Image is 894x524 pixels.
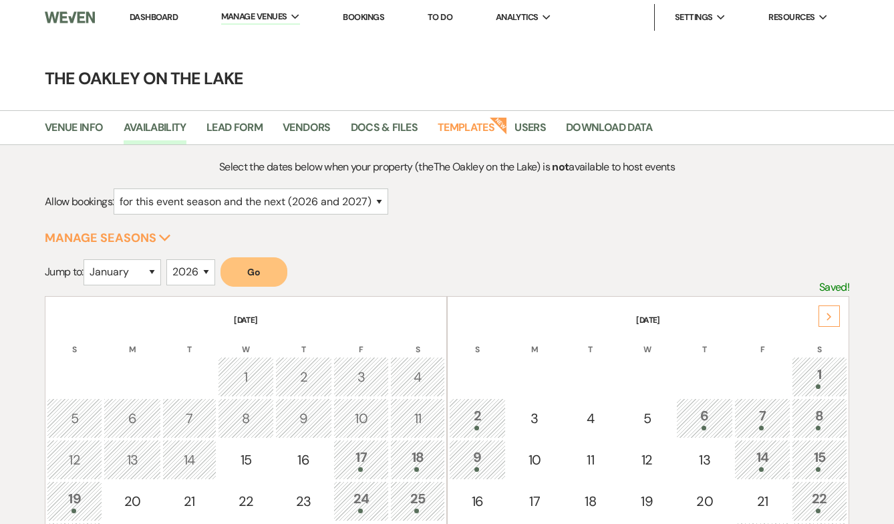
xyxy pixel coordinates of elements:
div: 9 [456,447,498,472]
div: 11 [571,450,611,470]
p: Saved! [819,279,849,296]
div: 14 [170,450,210,470]
div: 17 [341,447,382,472]
th: S [390,327,445,356]
div: 21 [170,491,210,511]
div: 22 [225,491,266,511]
span: Manage Venues [221,10,287,23]
th: S [792,327,847,356]
div: 20 [111,491,153,511]
strong: New [490,116,508,134]
div: 12 [54,450,95,470]
button: Manage Seasons [45,232,171,244]
th: [DATE] [449,298,847,326]
div: 25 [398,489,438,513]
div: 16 [456,491,498,511]
div: 15 [225,450,266,470]
a: To Do [428,11,452,23]
div: 6 [684,406,726,430]
div: 4 [398,367,438,387]
th: F [734,327,790,356]
div: 18 [571,491,611,511]
div: 8 [799,406,840,430]
a: Venue Info [45,119,104,144]
a: Docs & Files [351,119,418,144]
div: 11 [398,408,438,428]
div: 5 [626,408,667,428]
a: Users [514,119,546,144]
a: Bookings [343,11,384,23]
div: 10 [514,450,555,470]
span: Jump to: [45,265,84,279]
a: Vendors [283,119,331,144]
span: Settings [675,11,713,24]
th: S [449,327,506,356]
div: 14 [742,447,782,472]
th: F [333,327,389,356]
div: 10 [341,408,382,428]
div: 18 [398,447,438,472]
th: S [47,327,102,356]
div: 2 [456,406,498,430]
div: 5 [54,408,95,428]
button: Go [220,257,287,287]
div: 15 [799,447,840,472]
th: M [507,327,562,356]
th: W [619,327,674,356]
div: 2 [283,367,325,387]
a: Availability [124,119,186,144]
div: 21 [742,491,782,511]
span: Allow bookings: [45,194,114,209]
strong: not [552,160,569,174]
div: 16 [283,450,325,470]
div: 7 [170,408,210,428]
div: 19 [626,491,667,511]
a: Download Data [566,119,653,144]
a: Lead Form [206,119,263,144]
div: 23 [283,491,325,511]
th: [DATE] [47,298,445,326]
p: Select the dates below when your property (the The Oakley on the Lake ) is available to host events [145,158,748,176]
div: 3 [514,408,555,428]
div: 3 [341,367,382,387]
div: 8 [225,408,266,428]
div: 22 [799,489,840,513]
th: T [676,327,733,356]
img: Weven Logo [45,3,95,31]
div: 20 [684,491,726,511]
th: T [563,327,618,356]
div: 6 [111,408,153,428]
span: Analytics [496,11,539,24]
div: 9 [283,408,325,428]
div: 13 [111,450,153,470]
div: 13 [684,450,726,470]
div: 19 [54,489,95,513]
div: 17 [514,491,555,511]
span: Resources [768,11,814,24]
a: Dashboard [130,11,178,23]
div: 1 [799,364,840,389]
th: W [218,327,273,356]
th: M [104,327,160,356]
div: 1 [225,367,266,387]
a: Templates [438,119,494,144]
th: T [162,327,217,356]
div: 4 [571,408,611,428]
th: T [275,327,332,356]
div: 12 [626,450,667,470]
div: 24 [341,489,382,513]
div: 7 [742,406,782,430]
